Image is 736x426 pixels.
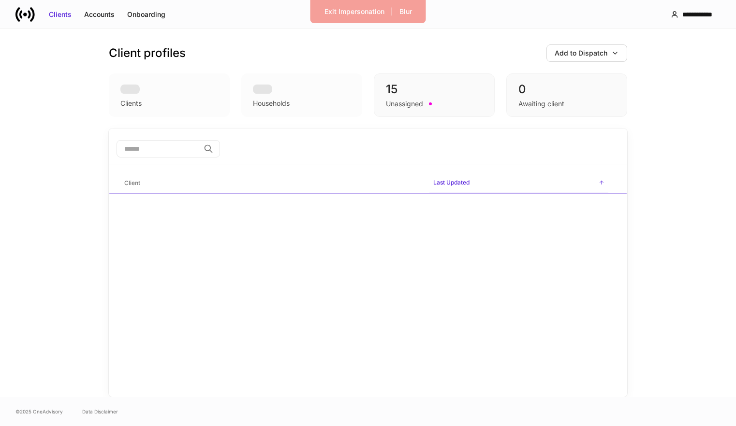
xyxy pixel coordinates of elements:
div: Exit Impersonation [324,7,384,16]
span: © 2025 OneAdvisory [15,408,63,415]
div: 0 [518,82,615,97]
button: Blur [393,4,418,19]
button: Exit Impersonation [318,4,391,19]
div: 15Unassigned [374,73,495,117]
div: Blur [399,7,412,16]
div: Awaiting client [518,99,564,109]
h3: Client profiles [109,45,186,61]
a: Data Disclaimer [82,408,118,415]
div: Clients [120,99,142,108]
span: Client [120,173,422,193]
button: Add to Dispatch [546,44,627,62]
button: Onboarding [121,7,172,22]
h6: Client [124,178,140,187]
div: Accounts [84,10,115,19]
div: Onboarding [127,10,165,19]
span: Last Updated [429,173,608,194]
button: Clients [43,7,78,22]
div: Clients [49,10,72,19]
div: Add to Dispatch [555,48,607,58]
h6: Last Updated [433,178,470,187]
div: Unassigned [386,99,423,109]
div: Households [253,99,290,108]
button: Accounts [78,7,121,22]
div: 0Awaiting client [506,73,627,117]
div: 15 [386,82,483,97]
